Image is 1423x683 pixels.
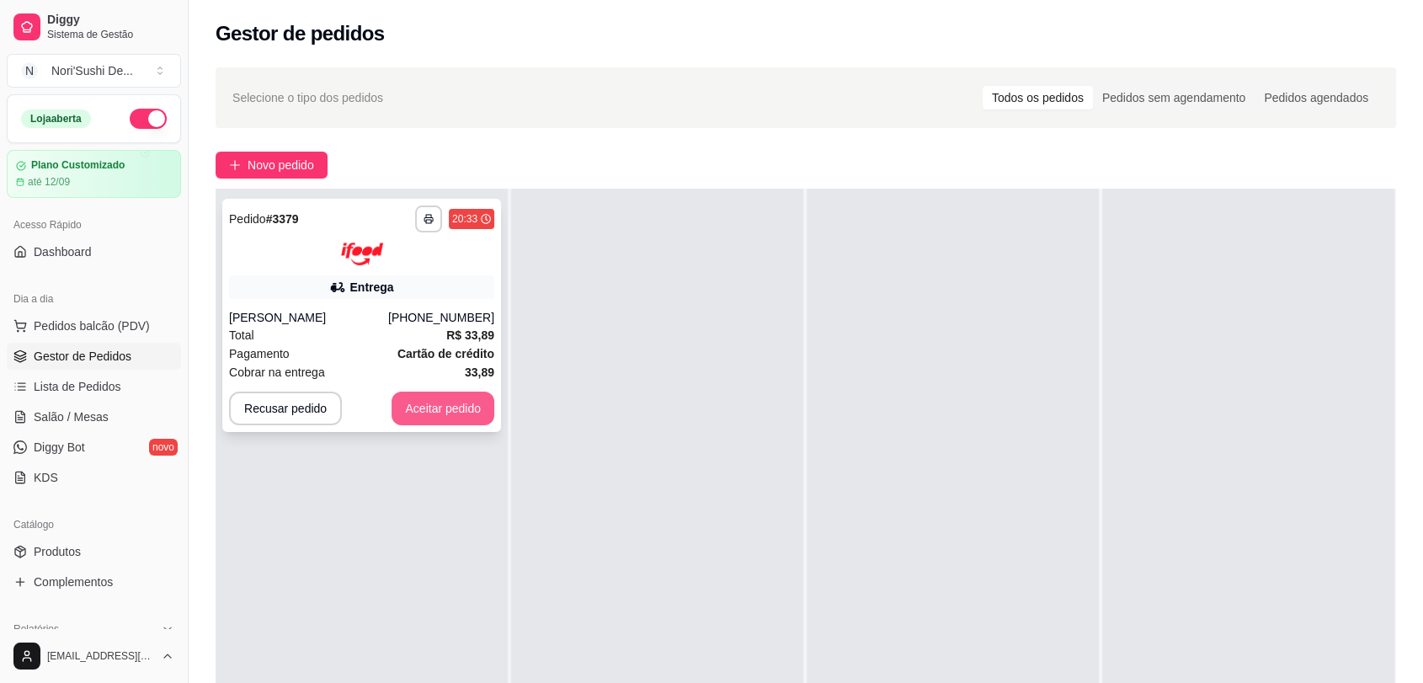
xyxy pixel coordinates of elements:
[47,649,154,663] span: [EMAIL_ADDRESS][DOMAIN_NAME]
[7,238,181,265] a: Dashboard
[7,54,181,88] button: Select a team
[34,378,121,395] span: Lista de Pedidos
[232,88,383,107] span: Selecione o tipo dos pedidos
[229,344,290,363] span: Pagamento
[229,159,241,171] span: plus
[21,62,38,79] span: N
[229,392,342,425] button: Recusar pedido
[13,622,59,636] span: Relatórios
[229,212,266,226] span: Pedido
[465,366,494,379] strong: 33,89
[229,363,325,382] span: Cobrar na entrega
[34,439,85,456] span: Diggy Bot
[1255,86,1378,109] div: Pedidos agendados
[7,636,181,676] button: [EMAIL_ADDRESS][DOMAIN_NAME]
[7,150,181,198] a: Plano Customizadoaté 12/09
[7,211,181,238] div: Acesso Rápido
[34,408,109,425] span: Salão / Mesas
[47,28,174,41] span: Sistema de Gestão
[983,86,1093,109] div: Todos os pedidos
[47,13,174,28] span: Diggy
[34,574,113,590] span: Complementos
[34,317,150,334] span: Pedidos balcão (PDV)
[7,511,181,538] div: Catálogo
[7,373,181,400] a: Lista de Pedidos
[397,347,494,360] strong: Cartão de crédito
[392,392,494,425] button: Aceitar pedido
[21,109,91,128] div: Loja aberta
[446,328,494,342] strong: R$ 33,89
[7,343,181,370] a: Gestor de Pedidos
[229,309,388,326] div: [PERSON_NAME]
[388,309,494,326] div: [PHONE_NUMBER]
[7,538,181,565] a: Produtos
[349,279,393,296] div: Entrega
[7,285,181,312] div: Dia a dia
[28,175,70,189] article: até 12/09
[7,434,181,461] a: Diggy Botnovo
[130,109,167,129] button: Alterar Status
[31,159,125,172] article: Plano Customizado
[7,464,181,491] a: KDS
[7,403,181,430] a: Salão / Mesas
[1093,86,1255,109] div: Pedidos sem agendamento
[34,243,92,260] span: Dashboard
[7,568,181,595] a: Complementos
[216,20,385,47] h2: Gestor de pedidos
[341,243,383,265] img: ifood
[229,326,254,344] span: Total
[248,156,314,174] span: Novo pedido
[216,152,328,179] button: Novo pedido
[34,348,131,365] span: Gestor de Pedidos
[7,312,181,339] button: Pedidos balcão (PDV)
[266,212,299,226] strong: # 3379
[51,62,133,79] div: Nori'Sushi De ...
[7,7,181,47] a: DiggySistema de Gestão
[452,212,477,226] div: 20:33
[34,543,81,560] span: Produtos
[34,469,58,486] span: KDS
